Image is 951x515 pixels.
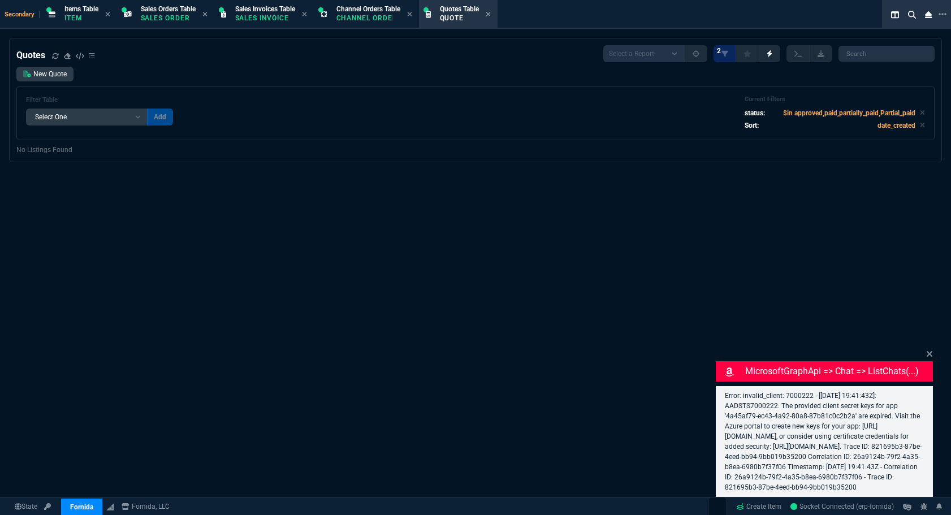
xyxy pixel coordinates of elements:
nx-icon: Split Panels [887,8,904,21]
p: Sales Order [141,14,196,23]
p: MicrosoftGraphApi => chat => listChats(...) [745,365,931,378]
nx-icon: Close Tab [407,10,412,19]
a: New Quote [16,67,74,81]
code: date_created [877,122,915,129]
span: Secondary [5,11,40,18]
p: Channel Order [336,14,393,23]
p: Sales Invoice [235,14,292,23]
input: Search [838,46,935,62]
nx-icon: Close Tab [105,10,110,19]
span: 2 [717,46,721,55]
span: Socket Connected (erp-fornida) [790,503,894,510]
p: Error: invalid_client: 7000222 - [[DATE] 19:41:43Z]: AADSTS7000222: The provided client secret ke... [725,391,924,492]
p: Quote [440,14,479,23]
h4: Quotes [16,49,45,62]
span: Quotes Table [440,5,479,13]
span: Sales Invoices Table [235,5,295,13]
h6: Filter Table [26,96,173,104]
span: Channel Orders Table [336,5,400,13]
nx-icon: Open New Tab [939,9,946,20]
a: API TOKEN [41,501,54,512]
p: status: [745,108,765,118]
code: $in approved,paid,partially_paid,Partial_paid [783,109,915,117]
a: Global State [11,501,41,512]
h6: Current Filters [745,96,925,103]
p: Sort: [745,120,759,131]
span: Sales Orders Table [141,5,196,13]
nx-icon: Close Tab [486,10,491,19]
a: G-BW8beNPIOkQDtvAABS [790,501,894,512]
span: Items Table [64,5,98,13]
a: Create Item [732,498,786,515]
nx-icon: Close Workbench [920,8,936,21]
p: No Listings Found [16,145,935,155]
a: msbcCompanyName [118,501,173,512]
nx-icon: Close Tab [202,10,208,19]
nx-icon: Close Tab [302,10,307,19]
p: Item [64,14,98,23]
nx-icon: Search [904,8,920,21]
